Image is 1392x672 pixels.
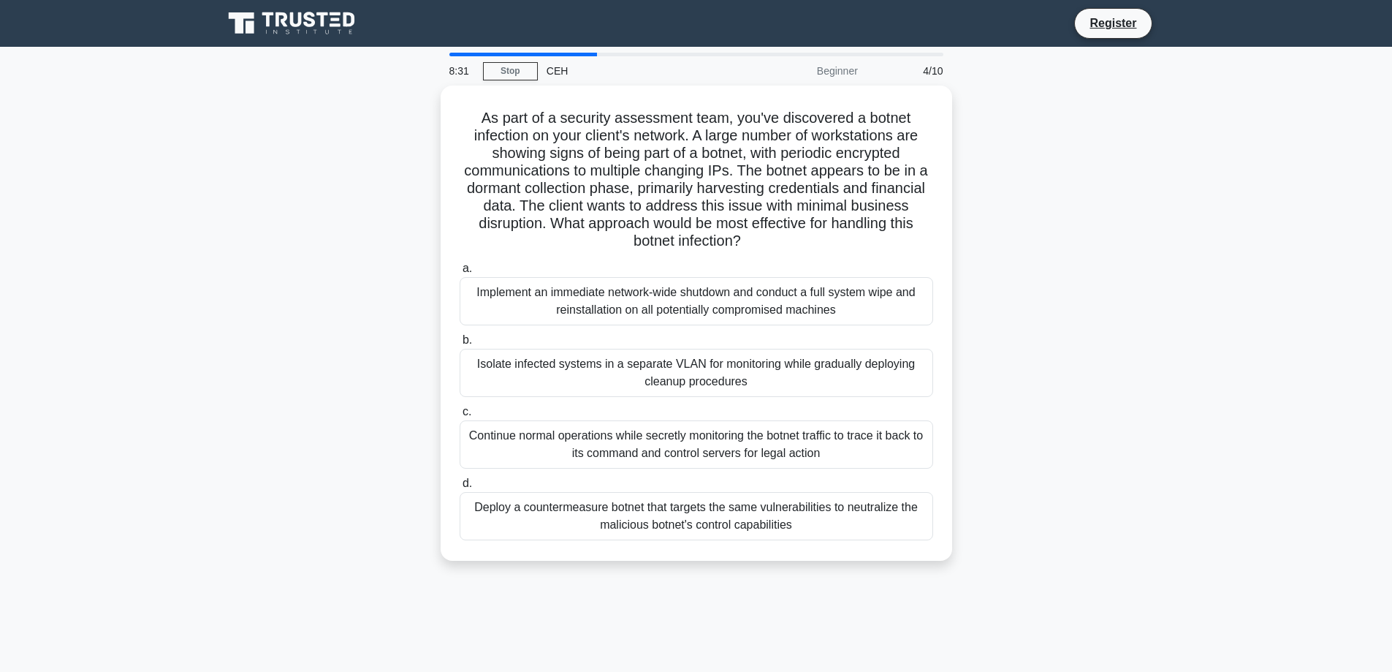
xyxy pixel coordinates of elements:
div: 4/10 [867,56,952,86]
div: Deploy a countermeasure botnet that targets the same vulnerabilities to neutralize the malicious ... [460,492,933,540]
div: Beginner [739,56,867,86]
div: CEH [538,56,739,86]
span: a. [463,262,472,274]
div: Implement an immediate network-wide shutdown and conduct a full system wipe and reinstallation on... [460,277,933,325]
span: c. [463,405,471,418]
span: d. [463,477,472,489]
div: Continue normal operations while secretly monitoring the botnet traffic to trace it back to its c... [460,420,933,469]
div: 8:31 [441,56,483,86]
div: Isolate infected systems in a separate VLAN for monitoring while gradually deploying cleanup proc... [460,349,933,397]
h5: As part of a security assessment team, you've discovered a botnet infection on your client's netw... [458,109,935,251]
span: b. [463,333,472,346]
a: Register [1081,14,1145,32]
a: Stop [483,62,538,80]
